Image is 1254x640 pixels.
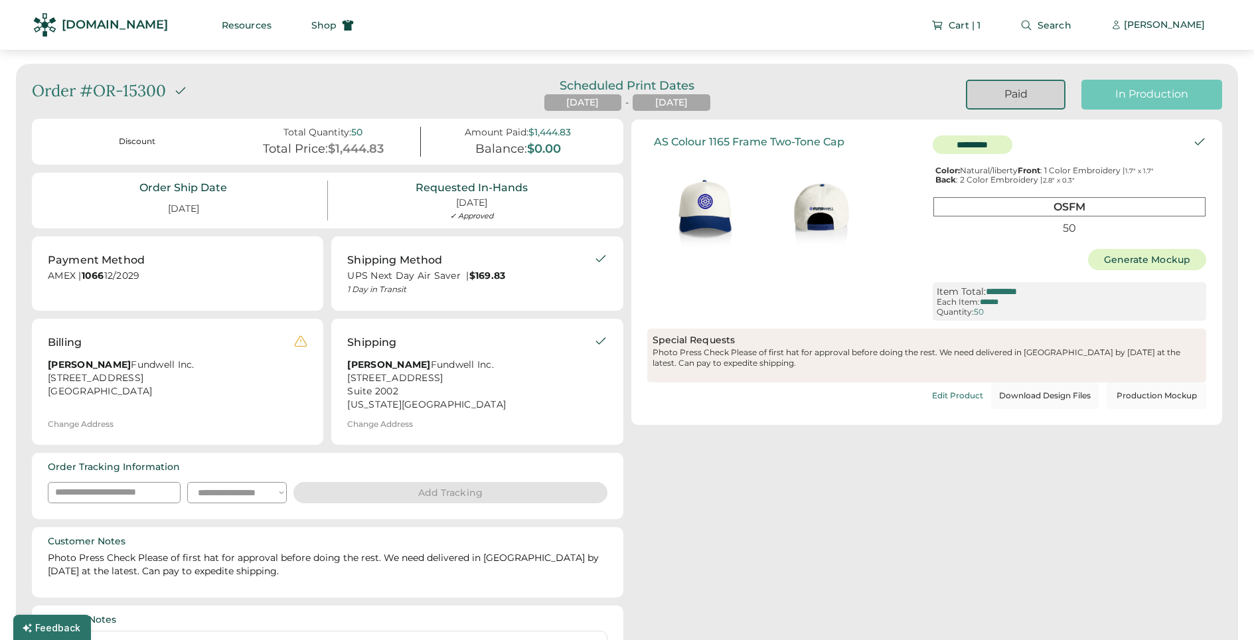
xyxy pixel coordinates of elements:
div: Amount Paid: [465,127,528,138]
strong: 1066 [82,270,104,281]
div: 50 [974,307,984,317]
div: Order Ship Date [139,181,227,195]
div: - [625,96,629,110]
img: generate-image [647,153,763,270]
div: Shipping Method [347,252,442,268]
font: 1.7" x 1.7" [1125,167,1154,175]
div: Scheduled Print Dates [544,80,710,92]
div: Item Total: [937,286,986,297]
div: $1,444.83 [328,142,384,157]
div: [DATE] [566,96,599,110]
div: $0.00 [527,142,561,157]
div: [DOMAIN_NAME] [62,17,168,33]
button: Cart | 1 [915,12,996,39]
button: Search [1004,12,1087,39]
div: ✓ Approved [450,211,493,220]
div: Order Tracking Information [48,461,180,474]
strong: Color: [935,165,960,175]
div: Total Price: [263,142,328,157]
button: Resources [206,12,287,39]
button: Add Tracking [293,482,607,503]
button: Download Design Files [991,382,1099,409]
div: AMEX | 12/2029 [48,270,307,286]
div: Balance: [475,142,527,157]
font: 2.8" x 0.3" [1043,176,1075,185]
div: [PERSON_NAME] [1124,19,1205,32]
div: Natural/liberty : 1 Color Embroidery | : 2 Color Embroidery | [933,166,1206,185]
div: AS Colour 1165 Frame Two-Tone Cap [654,135,844,148]
strong: Front [1018,165,1040,175]
div: UPS Next Day Air Saver | [347,270,593,283]
div: Paid [983,87,1048,102]
div: Quantity: [937,307,974,317]
div: Payment Method [48,252,145,268]
div: 1 Day in Transit [347,284,593,295]
div: Customer Notes [48,535,125,548]
strong: Back [935,175,956,185]
div: Change Address [48,420,114,429]
div: Internal Notes [48,613,116,627]
div: Each Item: [937,297,980,307]
div: OSFM [933,197,1206,216]
div: [DATE] [456,197,487,210]
div: Edit Product [932,391,983,400]
img: generate-image [763,153,880,270]
span: Cart | 1 [949,21,980,30]
div: Total Quantity: [283,127,351,138]
button: Shop [295,12,370,39]
div: Order #OR-15300 [32,80,166,102]
img: Rendered Logo - Screens [33,13,56,37]
div: Fundwell Inc. [STREET_ADDRESS] [GEOGRAPHIC_DATA] [48,359,294,398]
iframe: Front Chat [1191,580,1248,637]
strong: $169.83 [469,270,506,281]
button: Generate Mockup [1088,249,1207,270]
span: Search [1038,21,1071,30]
strong: [PERSON_NAME] [48,359,131,370]
div: Billing [48,335,82,351]
div: Requested In-Hands [416,181,528,195]
div: [DATE] [152,197,215,221]
div: Special Requests [653,334,1202,347]
strong: [PERSON_NAME] [347,359,430,370]
div: 50 [351,127,362,138]
div: $1,444.83 [528,127,571,138]
div: 50 [933,219,1206,237]
div: Discount [56,136,218,147]
div: Photo Press Check Please of first hat for approval before doing the rest. We need delivered in [G... [653,347,1202,377]
div: Shipping [347,335,396,351]
div: In Production [1097,87,1206,102]
span: Shop [311,21,337,30]
div: Change Address [347,420,413,429]
button: Production Mockup [1107,382,1206,409]
div: Fundwell Inc. [STREET_ADDRESS] Suite 2002 [US_STATE][GEOGRAPHIC_DATA] [347,359,593,412]
div: [DATE] [655,96,688,110]
div: Photo Press Check Please of first hat for approval before doing the rest. We need delivered in [G... [48,552,607,582]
